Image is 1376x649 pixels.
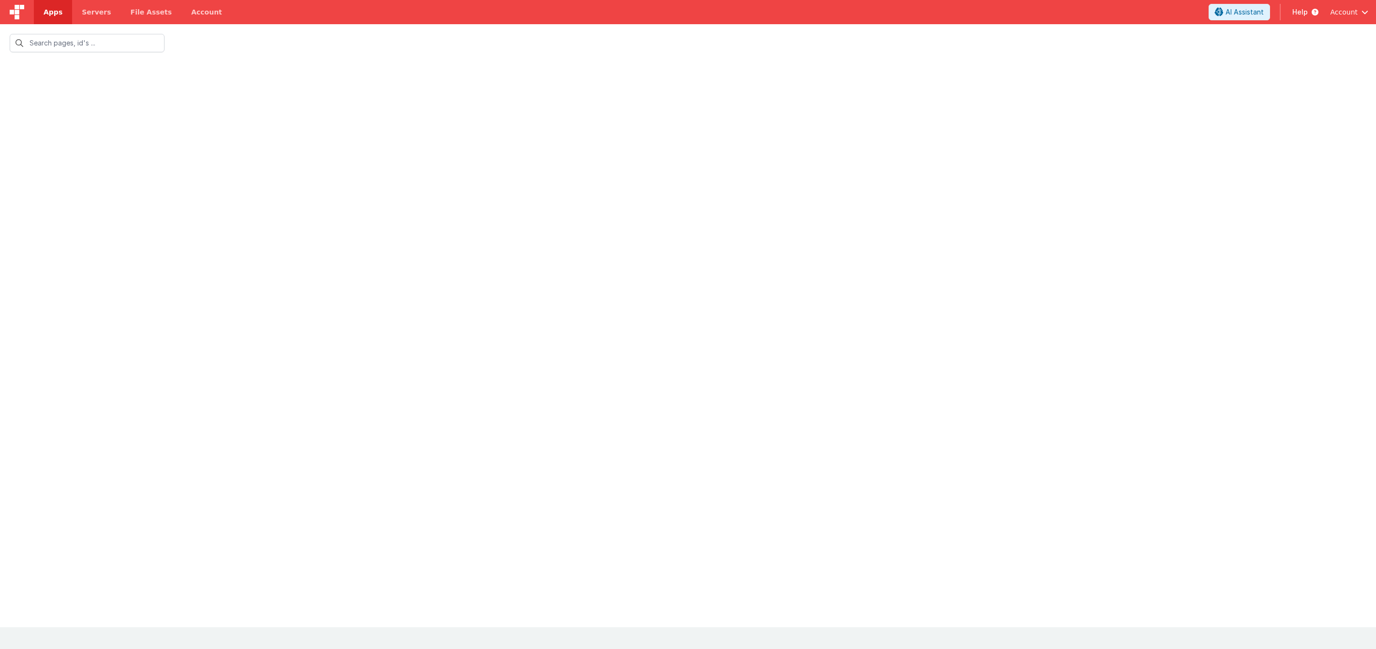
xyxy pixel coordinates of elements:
[131,7,172,17] span: File Assets
[1226,7,1264,17] span: AI Assistant
[10,34,165,52] input: Search pages, id's ...
[1330,7,1368,17] button: Account
[44,7,62,17] span: Apps
[82,7,111,17] span: Servers
[1209,4,1270,20] button: AI Assistant
[1330,7,1358,17] span: Account
[1292,7,1308,17] span: Help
